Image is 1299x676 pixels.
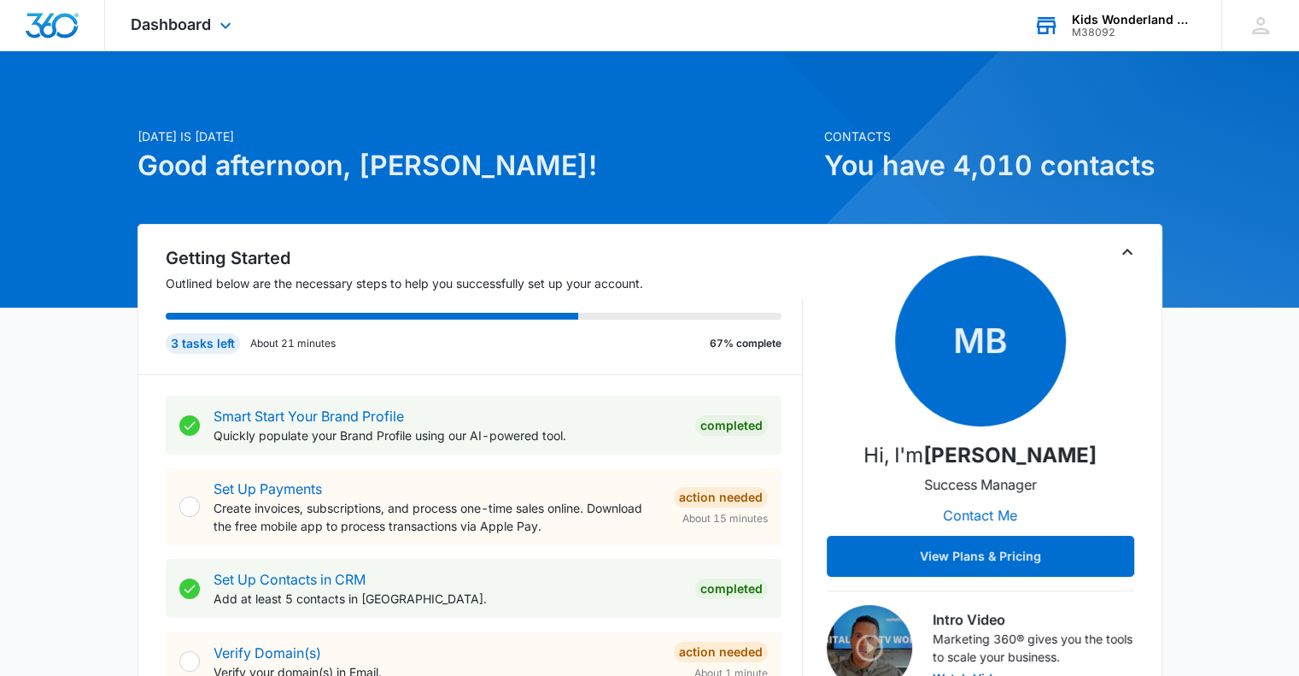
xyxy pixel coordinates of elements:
div: 3 tasks left [166,333,240,354]
p: Quickly populate your Brand Profile using our AI-powered tool. [214,426,682,444]
h1: Good afternoon, [PERSON_NAME]! [138,145,814,186]
a: Verify Domain(s) [214,644,321,661]
div: Completed [695,579,768,599]
span: About 15 minutes [682,511,768,526]
h3: Intro Video [933,609,1134,630]
button: View Plans & Pricing [827,536,1134,577]
p: Create invoices, subscriptions, and process one-time sales online. Download the free mobile app t... [214,499,660,535]
p: Add at least 5 contacts in [GEOGRAPHIC_DATA]. [214,590,682,608]
p: 67% complete [710,336,781,351]
p: Contacts [824,127,1162,145]
div: Completed [695,415,768,436]
h1: You have 4,010 contacts [824,145,1162,186]
div: Action Needed [674,642,768,662]
div: Action Needed [674,487,768,508]
button: Toggle Collapse [1117,242,1138,262]
button: Contact Me [926,495,1034,536]
p: Outlined below are the necessary steps to help you successfully set up your account. [166,274,803,292]
p: About 21 minutes [250,336,336,351]
span: Dashboard [131,15,211,33]
span: MB [895,256,1066,426]
a: Set Up Contacts in CRM [214,571,366,588]
p: Hi, I'm [863,440,1097,471]
div: account id [1072,26,1197,38]
h2: Getting Started [166,245,803,271]
div: account name [1072,13,1197,26]
strong: [PERSON_NAME] [923,443,1097,467]
p: Marketing 360® gives you the tools to scale your business. [933,630,1134,666]
p: Success Manager [924,474,1037,495]
a: Set Up Payments [214,480,322,497]
a: Smart Start Your Brand Profile [214,408,404,425]
p: [DATE] is [DATE] [138,127,814,145]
